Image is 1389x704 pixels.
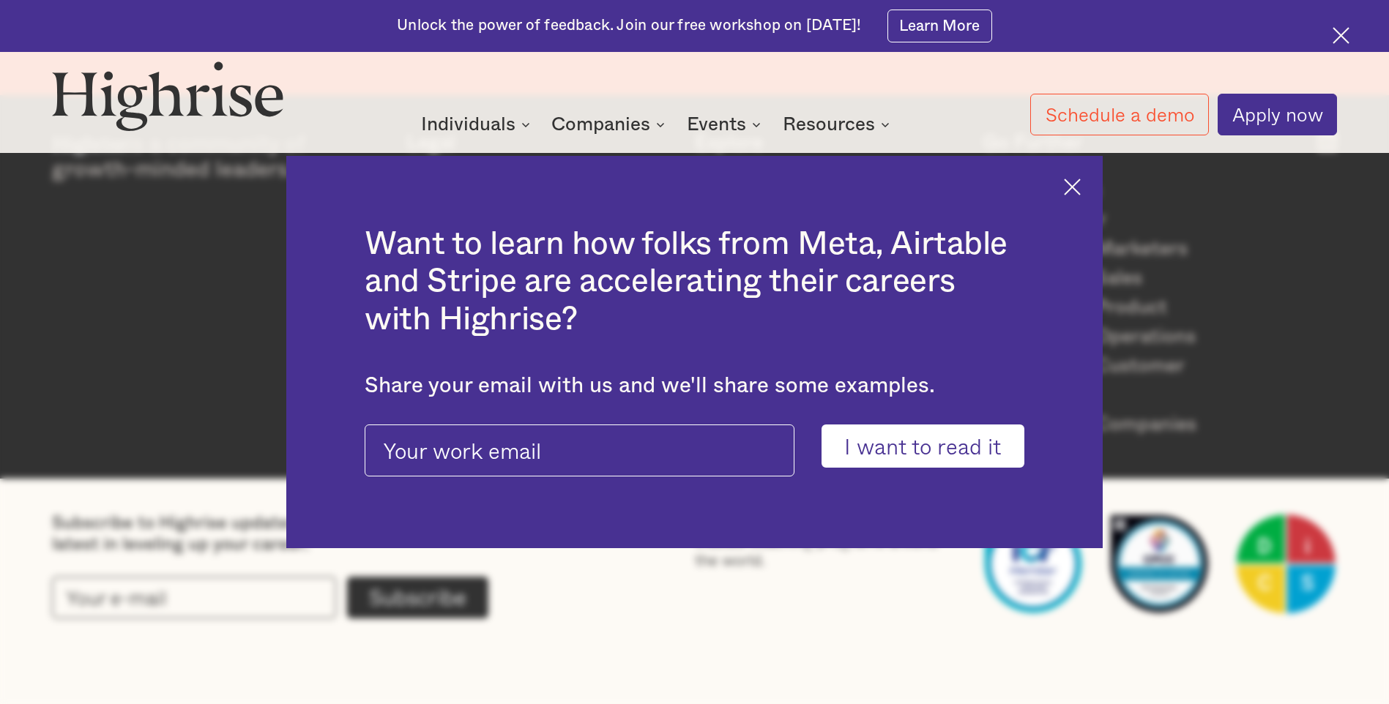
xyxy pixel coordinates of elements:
div: Companies [551,116,669,133]
div: Companies [551,116,650,133]
h2: Want to learn how folks from Meta, Airtable and Stripe are accelerating their careers with Highrise? [365,225,1024,339]
div: Resources [783,116,875,133]
input: I want to read it [822,424,1024,468]
div: Share your email with us and we'll share some examples. [365,373,1024,399]
img: Cross icon [1333,27,1349,44]
div: Resources [783,116,894,133]
img: Cross icon [1064,179,1081,195]
div: Individuals [421,116,535,133]
div: Events [687,116,746,133]
a: Learn More [887,10,992,42]
input: Your work email [365,424,794,476]
form: pop-up-modal-form [365,424,1024,468]
div: Unlock the power of feedback. Join our free workshop on [DATE]! [397,15,861,36]
img: Highrise logo [52,61,284,131]
a: Apply now [1218,94,1337,136]
div: Events [687,116,765,133]
a: Schedule a demo [1030,94,1208,135]
div: Individuals [421,116,515,133]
